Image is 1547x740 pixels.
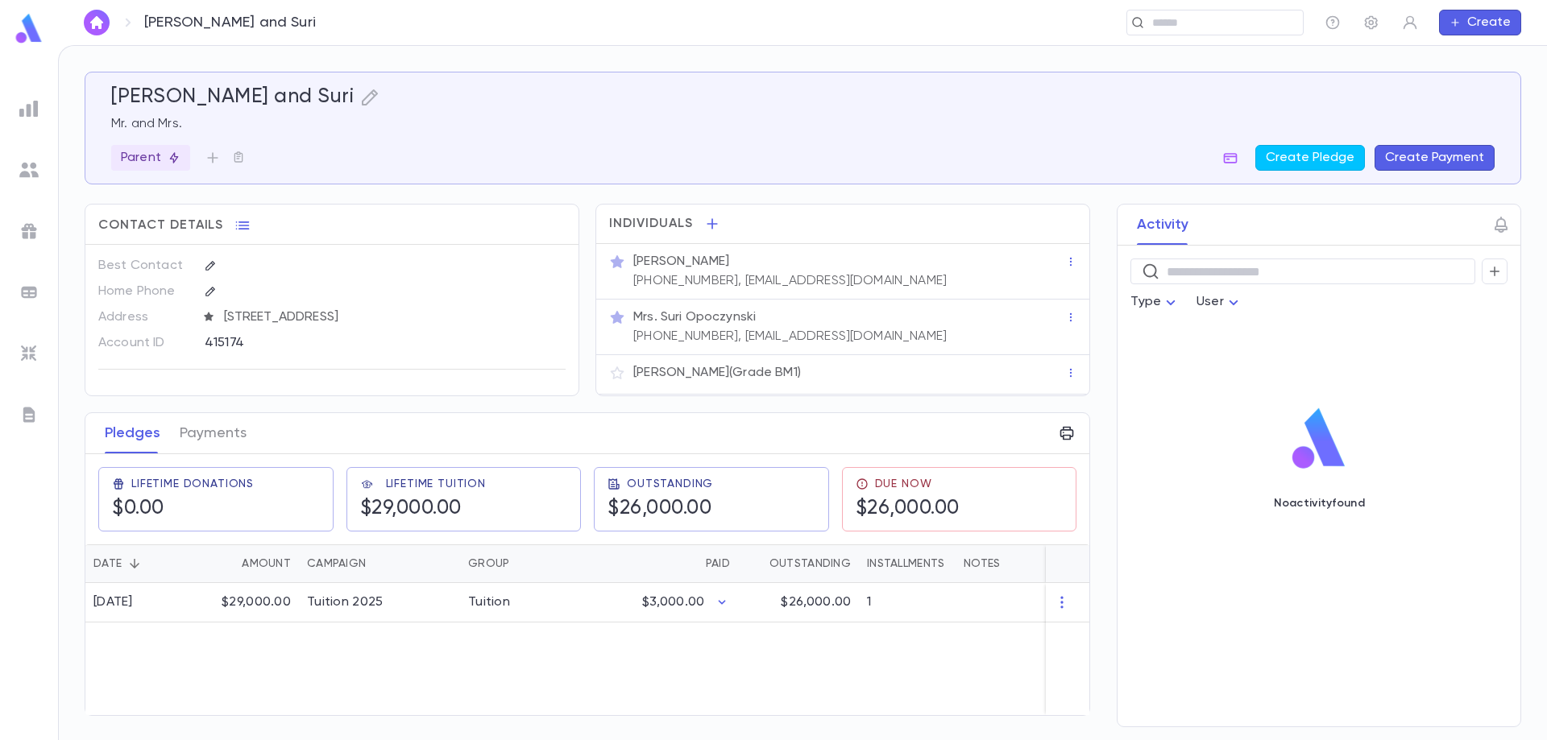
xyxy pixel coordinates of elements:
[242,544,291,583] div: Amount
[307,544,366,583] div: Campaign
[105,413,160,453] button: Pledges
[131,477,254,490] span: Lifetime Donations
[1274,497,1365,510] p: No activity found
[98,304,191,330] p: Address
[1286,407,1352,471] img: logo
[642,594,704,610] p: $3,000.00
[93,544,122,583] div: Date
[608,497,711,521] h5: $26,000.00
[627,477,713,490] span: Outstanding
[1130,296,1161,308] span: Type
[609,216,693,232] span: Individuals
[111,85,354,110] h5: [PERSON_NAME] and Suri
[87,16,106,29] img: home_white.a664292cf8c1dea59945f0da9f25487c.svg
[633,309,756,325] p: Mrs. Suri Opoczynski
[19,405,39,424] img: letters_grey.7941b92b52307dd3b8a917253454ce1c.svg
[633,254,729,270] p: [PERSON_NAME]
[13,13,45,44] img: logo
[218,309,567,325] span: [STREET_ADDRESS]
[1130,287,1180,318] div: Type
[633,273,947,289] p: [PHONE_NUMBER], [EMAIL_ADDRESS][DOMAIN_NAME]
[360,497,462,521] h5: $29,000.00
[956,544,1157,583] div: Notes
[122,551,147,577] button: Sort
[781,594,851,610] p: $26,000.00
[194,544,299,583] div: Amount
[859,544,956,583] div: Installments
[180,413,247,453] button: Payments
[1137,205,1188,245] button: Activity
[1197,296,1224,308] span: User
[98,279,191,304] p: Home Phone
[1375,145,1495,171] button: Create Payment
[386,477,486,490] span: Lifetime Tuition
[299,544,460,583] div: Campaign
[964,544,1000,583] div: Notes
[112,497,164,521] h5: $0.00
[19,344,39,363] img: imports_grey.530a8a0e642e233f2baf0ef88e8c9fcb.svg
[85,544,194,583] div: Date
[307,594,383,610] div: Tuition 2025
[19,99,39,118] img: reports_grey.c525e4749d1bce6a11f5fe2a8de1b229.svg
[468,594,510,610] div: Tuition
[205,330,486,354] div: 415174
[1255,145,1365,171] button: Create Pledge
[859,583,956,622] div: 1
[19,283,39,302] img: batches_grey.339ca447c9d9533ef1741baa751efc33.svg
[460,544,581,583] div: Group
[19,221,39,241] img: campaigns_grey.99e729a5f7ee94e3726e6486bddda8f1.svg
[1197,287,1243,318] div: User
[856,497,960,521] h5: $26,000.00
[111,145,190,171] div: Parent
[706,544,730,583] div: Paid
[867,544,944,583] div: Installments
[468,544,509,583] div: Group
[875,477,932,490] span: Due Now
[581,544,738,583] div: Paid
[1439,10,1521,35] button: Create
[144,14,316,31] p: [PERSON_NAME] and Suri
[98,217,223,234] span: Contact Details
[633,329,947,345] p: [PHONE_NUMBER], [EMAIL_ADDRESS][DOMAIN_NAME]
[98,330,191,356] p: Account ID
[19,160,39,180] img: students_grey.60c7aba0da46da39d6d829b817ac14fc.svg
[738,544,859,583] div: Outstanding
[769,544,851,583] div: Outstanding
[111,116,1495,132] p: Mr. and Mrs.
[98,253,191,279] p: Best Contact
[93,594,133,610] div: [DATE]
[121,150,180,166] p: Parent
[633,365,801,381] p: [PERSON_NAME] (Grade BM1)
[194,583,299,622] div: $29,000.00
